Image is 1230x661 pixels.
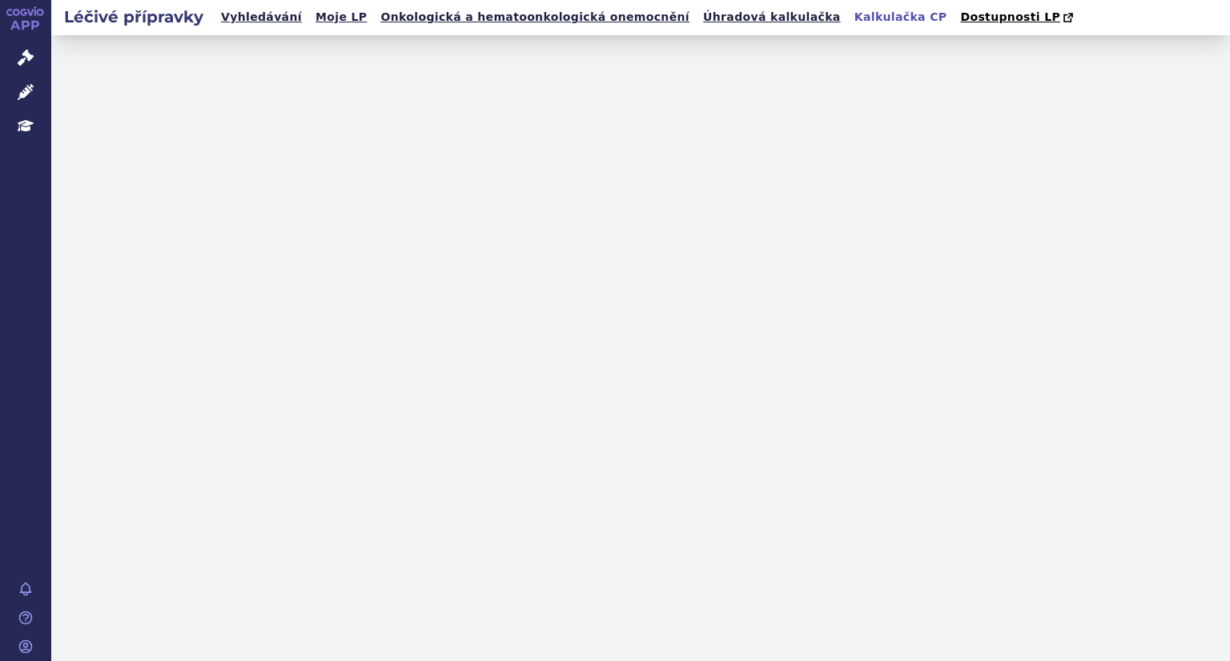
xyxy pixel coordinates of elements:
a: Kalkulačka CP [850,6,952,28]
span: Dostupnosti LP [960,10,1060,23]
a: Úhradová kalkulačka [698,6,846,28]
a: Onkologická a hematoonkologická onemocnění [376,6,694,28]
a: Dostupnosti LP [955,6,1081,29]
a: Moje LP [311,6,372,28]
a: Vyhledávání [216,6,307,28]
h2: Léčivé přípravky [51,6,216,28]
